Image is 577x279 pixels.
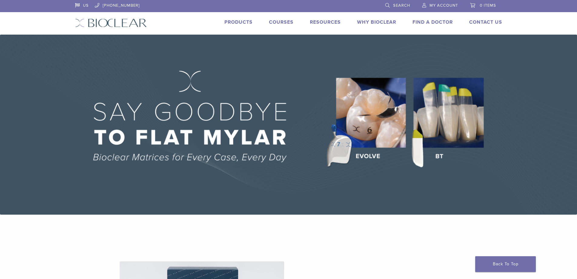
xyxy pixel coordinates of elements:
[413,19,453,25] a: Find A Doctor
[469,19,502,25] a: Contact Us
[357,19,396,25] a: Why Bioclear
[393,3,410,8] span: Search
[269,19,293,25] a: Courses
[475,256,536,272] a: Back To Top
[480,3,496,8] span: 0 items
[310,19,341,25] a: Resources
[429,3,458,8] span: My Account
[224,19,253,25] a: Products
[75,19,147,27] img: Bioclear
